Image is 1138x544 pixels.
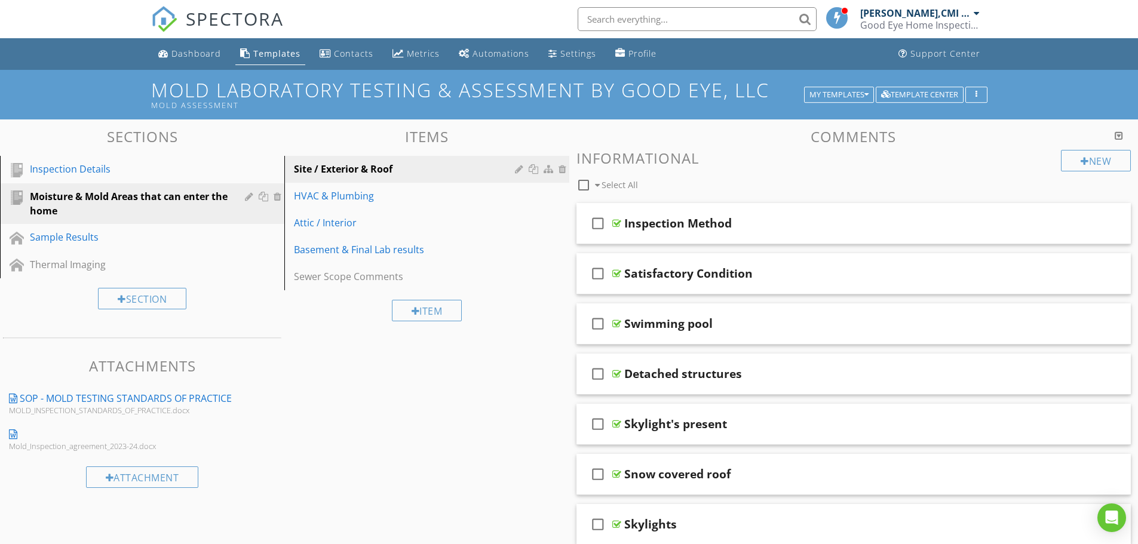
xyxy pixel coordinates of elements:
[588,309,608,338] i: check_box_outline_blank
[809,91,869,99] div: My Templates
[235,43,305,65] a: Templates
[624,316,713,331] div: Swimming pool
[30,189,228,218] div: Moisture & Mold Areas that can enter the home
[294,242,518,257] div: Basement & Final Lab results
[151,16,284,41] a: SPECTORA
[576,128,1131,145] h3: Comments
[624,266,753,281] div: Satisfactory Condition
[30,257,228,272] div: Thermal Imaging
[588,359,608,388] i: check_box_outline_blank
[9,441,234,451] div: Mold_Inspection_agreement_2023-24.docx
[624,417,727,431] div: Skylight's present
[588,510,608,539] i: check_box_outline_blank
[628,48,657,59] div: Profile
[1061,150,1131,171] div: New
[388,43,444,65] a: Metrics
[86,466,199,488] div: Attachment
[294,269,518,284] div: Sewer Scope Comments
[294,216,518,230] div: Attic / Interior
[9,405,234,415] div: MOLD_INSPECTION_STANDARDS_OF_PRACTICE.docx
[588,209,608,238] i: check_box_outline_blank
[253,48,300,59] div: Templates
[860,7,971,19] div: [PERSON_NAME],CMI OHI.2019004720
[804,87,874,103] button: My Templates
[284,128,569,145] h3: Items
[473,48,529,59] div: Automations
[876,88,964,99] a: Template Center
[624,467,731,481] div: Snow covered roof
[876,87,964,103] button: Template Center
[1097,503,1126,532] div: Open Intercom Messenger
[151,100,808,110] div: Mold Assessment
[602,179,638,190] span: Select All
[3,421,284,457] a: Mold_Inspection_agreement_2023-24.docx
[315,43,378,65] a: Contacts
[611,43,661,65] a: Company Profile
[171,48,221,59] div: Dashboard
[881,91,958,99] div: Template Center
[860,19,980,31] div: Good Eye Home Inspections, Sewer Scopes & Mold Testing
[588,460,608,488] i: check_box_outline_blank
[392,300,462,321] div: Item
[576,150,1131,166] h3: Informational
[3,385,284,421] a: SOP - Mold Testing Standards of Practice MOLD_INSPECTION_STANDARDS_OF_PRACTICE.docx
[20,391,232,405] div: SOP - Mold Testing Standards of Practice
[894,43,985,65] a: Support Center
[624,216,732,230] div: Inspection Method
[544,43,601,65] a: Settings
[30,162,228,176] div: Inspection Details
[30,230,228,244] div: Sample Results
[588,259,608,288] i: check_box_outline_blank
[151,79,987,110] h1: Mold Laboratory Testing & Assessment by Good Eye, LLC
[454,43,534,65] a: Automations (Basic)
[560,48,596,59] div: Settings
[588,410,608,438] i: check_box_outline_blank
[151,6,177,32] img: The Best Home Inspection Software - Spectora
[578,7,817,31] input: Search everything...
[334,48,373,59] div: Contacts
[186,6,284,31] span: SPECTORA
[624,367,742,381] div: Detached structures
[407,48,440,59] div: Metrics
[294,162,518,176] div: Site / Exterior & Roof
[154,43,226,65] a: Dashboard
[910,48,980,59] div: Support Center
[294,189,518,203] div: HVAC & Plumbing
[98,288,186,309] div: Section
[624,517,677,531] div: Skylights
